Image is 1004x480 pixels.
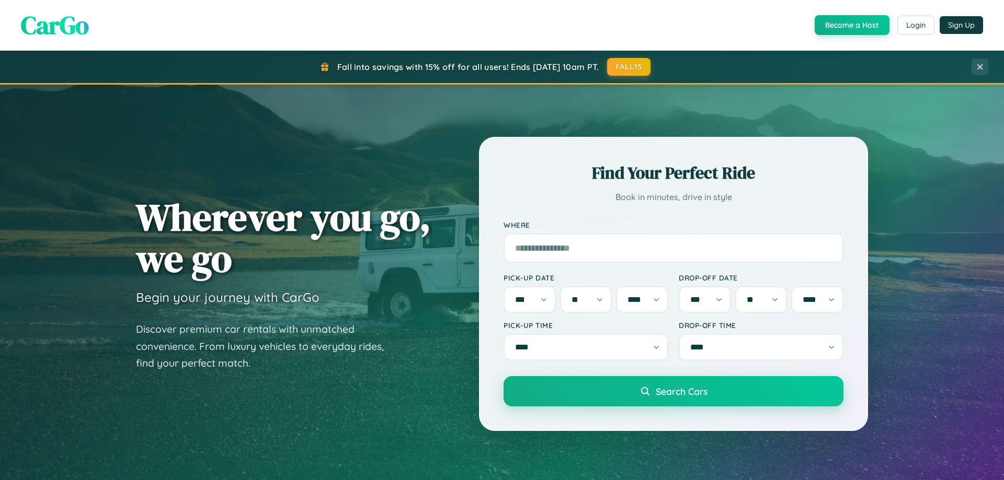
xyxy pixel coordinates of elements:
label: Pick-up Time [504,321,668,330]
span: Search Cars [656,385,708,397]
h2: Find Your Perfect Ride [504,161,843,184]
h1: Wherever you go, we go [136,196,431,279]
button: Sign Up [940,16,983,34]
span: Fall into savings with 15% off for all users! Ends [DATE] 10am PT. [337,62,599,72]
label: Drop-off Date [679,273,843,282]
label: Pick-up Date [504,273,668,282]
span: CarGo [21,8,89,42]
label: Where [504,220,843,229]
h3: Begin your journey with CarGo [136,289,320,305]
button: Become a Host [815,15,889,35]
p: Book in minutes, drive in style [504,190,843,205]
label: Drop-off Time [679,321,843,330]
button: Search Cars [504,376,843,406]
p: Discover premium car rentals with unmatched convenience. From luxury vehicles to everyday rides, ... [136,321,397,372]
button: FALL15 [607,58,651,76]
button: Login [897,16,934,34]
